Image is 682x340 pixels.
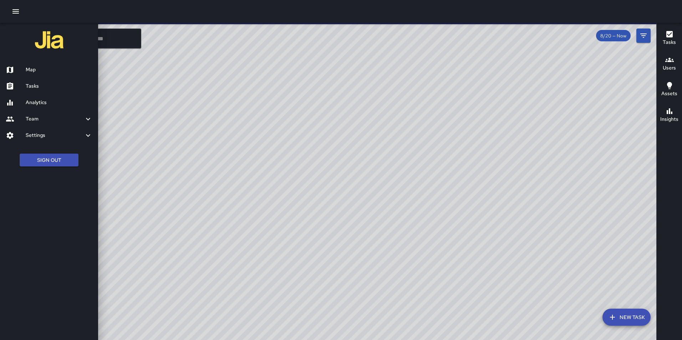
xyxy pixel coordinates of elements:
[20,154,78,167] button: Sign Out
[663,38,676,46] h6: Tasks
[26,99,92,107] h6: Analytics
[661,90,677,98] h6: Assets
[663,64,676,72] h6: Users
[26,132,84,139] h6: Settings
[602,309,651,326] button: New Task
[26,82,92,90] h6: Tasks
[35,26,63,54] img: jia-logo
[26,115,84,123] h6: Team
[660,115,678,123] h6: Insights
[26,66,92,74] h6: Map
